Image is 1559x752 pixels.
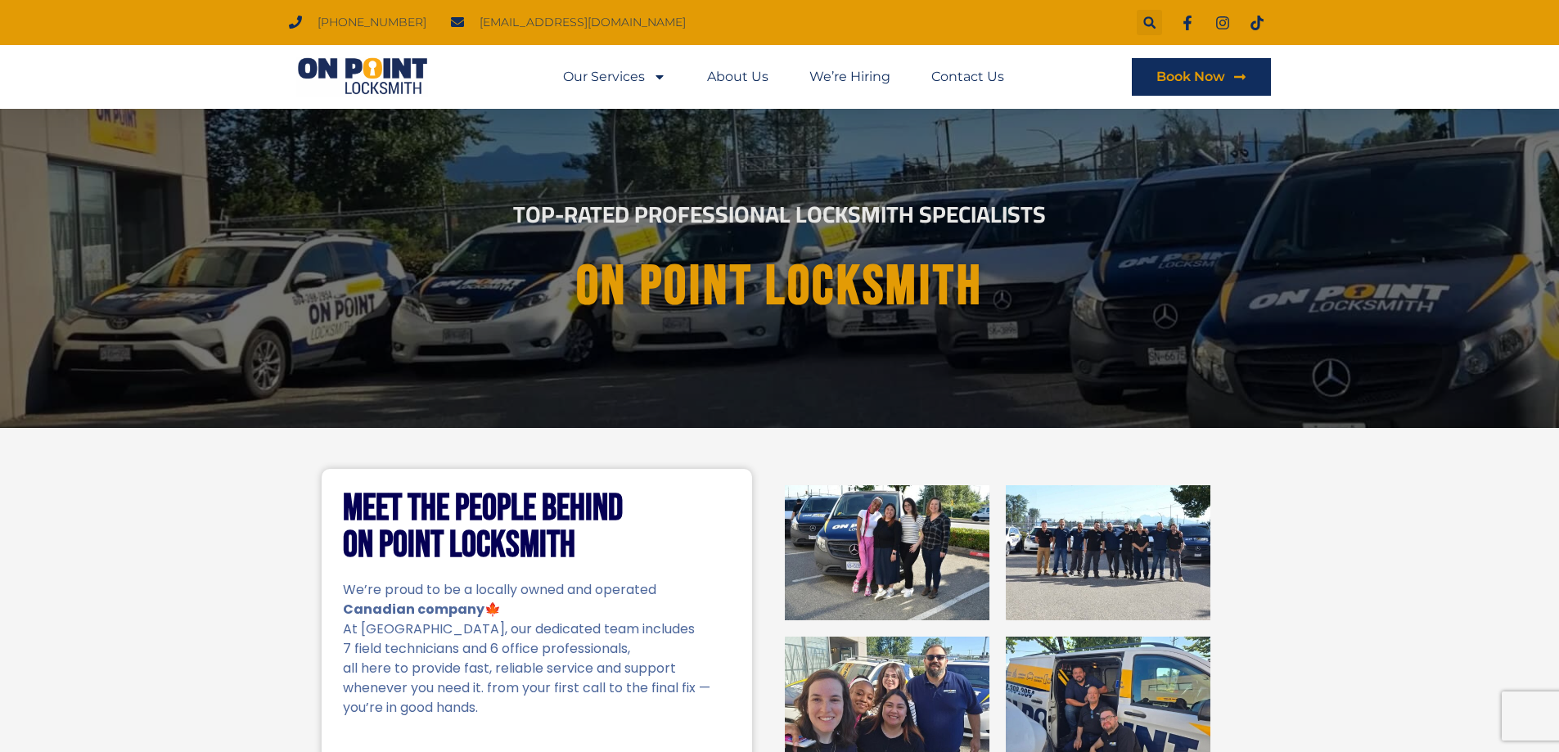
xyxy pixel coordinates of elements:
div: Search [1137,10,1162,35]
nav: Menu [563,58,1004,96]
span: Book Now [1156,70,1225,83]
p: 7 field technicians and 6 office professionals, [343,639,731,659]
a: About Us [707,58,768,96]
img: On Point Locksmith Port Coquitlam, BC 2 [1006,485,1210,620]
img: On Point Locksmith Port Coquitlam, BC 1 [785,485,989,620]
a: We’re Hiring [809,58,890,96]
a: Contact Us [931,58,1004,96]
p: all here to provide fast, reliable service and support [343,659,731,678]
p: We’re proud to be a locally owned and operated [343,580,731,600]
p: 🍁 At [GEOGRAPHIC_DATA], our dedicated team includes [343,600,731,639]
span: [PHONE_NUMBER] [313,11,426,34]
p: you’re in good hands. [343,698,731,718]
a: Our Services [563,58,666,96]
strong: Canadian company [343,600,484,619]
span: [EMAIL_ADDRESS][DOMAIN_NAME] [475,11,686,34]
h2: Meet the People Behind On Point Locksmith [343,490,731,564]
p: whenever you need it. from your first call to the final fix — [343,678,731,698]
a: Book Now [1132,58,1271,96]
h1: On point Locksmith [339,256,1221,317]
h2: Top-Rated Professional Locksmith Specialists [325,203,1235,226]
